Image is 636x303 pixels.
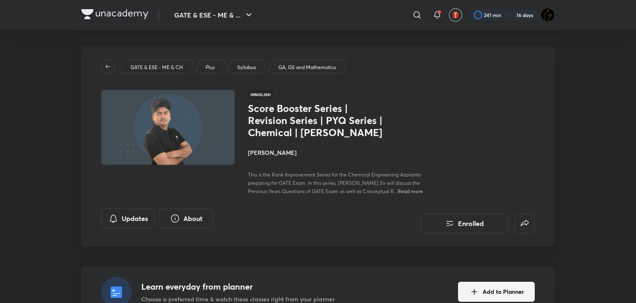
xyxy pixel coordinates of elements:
button: Enrolled [421,214,508,233]
button: Add to Planner [458,282,535,302]
p: Plus [205,64,215,71]
span: Hinglish [248,90,273,99]
a: Plus [204,64,216,71]
button: avatar [449,8,462,22]
a: GATE & ESE - ME & CH [129,64,185,71]
h4: Learn everyday from planner [141,281,335,293]
span: Read more [398,188,423,194]
a: GA, GS and Mathematics [277,64,338,71]
img: Thumbnail [100,89,236,166]
a: Syllabus [236,64,258,71]
a: Company Logo [81,9,148,21]
img: Ranit Maity01 [541,8,555,22]
img: Company Logo [81,9,148,19]
button: About [160,209,213,228]
button: Updates [101,209,155,228]
span: This is the Rank Improvement Series for the Chemical Engineering Aspirants preparing for GATE Exa... [248,171,421,194]
h1: Score Booster Series | Revision Series | PYQ Series | Chemical | [PERSON_NAME] [248,102,384,138]
button: GATE & ESE - ME & ... [169,7,259,23]
img: avatar [452,11,459,19]
p: Syllabus [237,64,256,71]
button: false [515,214,535,233]
img: streak [506,11,515,19]
p: GA, GS and Mathematics [278,64,336,71]
p: GATE & ESE - ME & CH [130,64,183,71]
h4: [PERSON_NAME] [248,148,435,157]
